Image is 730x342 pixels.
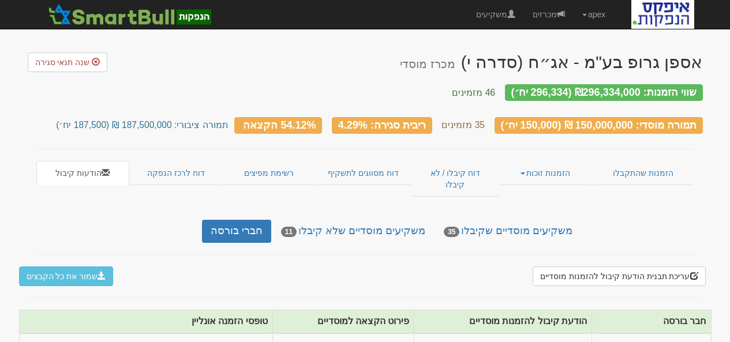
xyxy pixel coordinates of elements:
[495,117,703,134] div: תמורה מוסדי: 150,000,000 ₪ (150,000 יח׳)
[452,88,495,97] small: 46 מזמינים
[222,161,315,185] a: רשימת מפיצים
[533,266,705,286] button: עריכת תבנית הודעת קיבול להזמנות מוסדיים
[414,310,592,333] th: הודעת קיבול להזמנות מוסדיים
[435,220,581,243] a: משקיעים מוסדיים שקיבלו35
[332,117,432,134] div: ריבית סגירה: 4.29%
[400,58,455,70] small: מכרז מוסדי
[19,266,114,286] button: שמור את כל הקבצים
[36,161,129,185] a: הודעות קיבול
[592,310,711,333] th: חבר בורסה
[272,220,434,243] a: משקיעים מוסדיים שלא קיבלו11
[411,161,499,197] a: דוח קיבלו / לא קיבלו
[243,119,316,130] span: 54.12% הקצאה
[129,161,222,185] a: דוח לרכז הנפקה
[505,84,703,101] div: שווי הזמנות: ₪296,334,000 (296,334 יח׳)
[272,310,414,333] th: פירוט הקצאה למוסדיים
[315,161,411,185] a: דוח מסווגים לתשקיף
[35,58,90,67] span: שנה תנאי סגירה
[592,161,694,185] a: הזמנות שהתקבלו
[45,3,215,26] img: SmartBull Logo
[444,227,459,237] span: 35
[28,52,108,72] a: שנה תנאי סגירה
[400,52,702,72] div: אספן גרופ בע"מ - אג״ח (סדרה י) - הנפקה לציבור
[281,227,297,237] span: 11
[56,120,228,130] small: תמורה ציבורי: 187,500,000 ₪ (187,500 יח׳)
[441,120,485,130] small: 35 מזמינים
[19,310,272,333] th: טופסי הזמנה אונליין
[202,220,271,243] a: חברי בורסה
[499,161,592,185] a: הזמנות זוכות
